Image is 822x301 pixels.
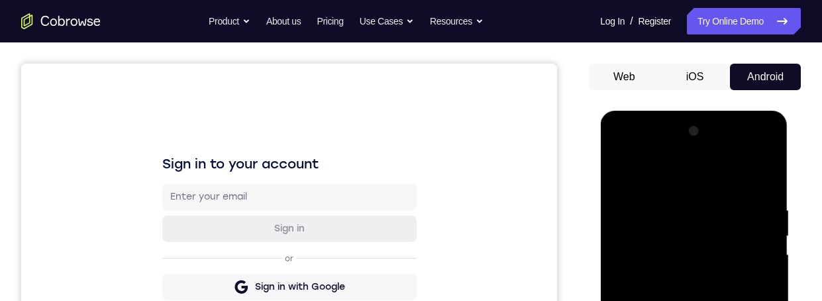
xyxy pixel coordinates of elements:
p: or [261,190,275,200]
div: Sign in with Google [234,217,324,230]
button: Sign in with GitHub [141,242,395,269]
button: Resources [430,8,484,34]
a: Go to the home page [21,13,101,29]
span: / [630,13,633,29]
button: Web [589,64,660,90]
a: Pricing [317,8,343,34]
button: Product [209,8,250,34]
input: Enter your email [149,127,387,140]
button: Sign in with Google [141,210,395,237]
button: Use Cases [360,8,414,34]
div: Sign in with GitHub [234,249,323,262]
button: iOS [660,64,731,90]
div: Sign in with Intercom [229,280,329,294]
a: Register [639,8,671,34]
button: Sign in with Intercom [141,274,395,300]
a: Try Online Demo [687,8,801,34]
h1: Sign in to your account [141,91,395,109]
button: Android [730,64,801,90]
a: About us [266,8,301,34]
a: Log In [600,8,625,34]
button: Sign in [141,152,395,178]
